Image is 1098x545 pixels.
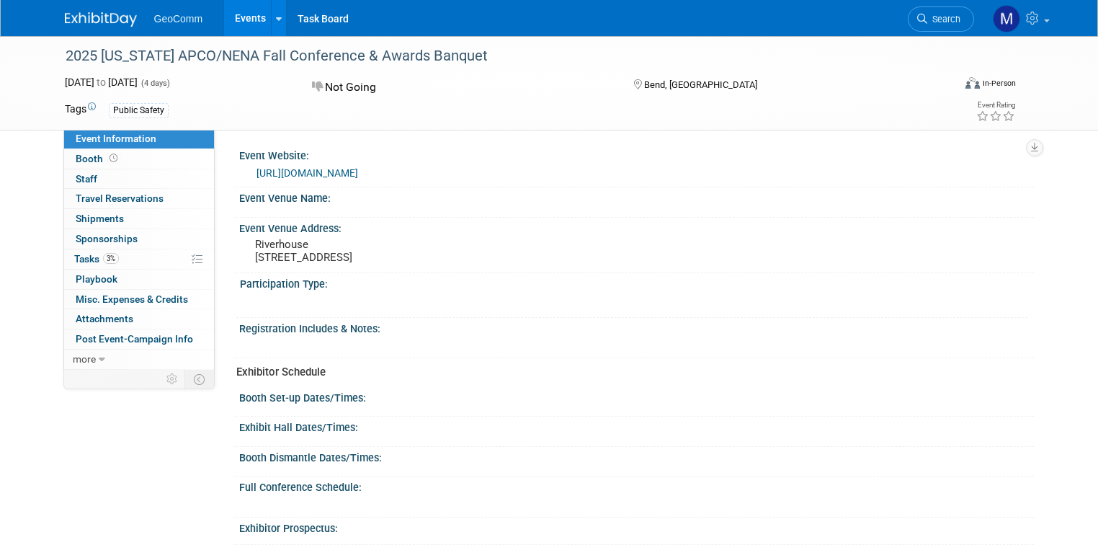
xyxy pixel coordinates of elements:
[76,233,138,244] span: Sponsorships
[76,153,120,164] span: Booth
[64,129,214,149] a: Event Information
[239,518,1034,536] div: Exhibitor Prospectus:
[103,253,119,264] span: 3%
[239,417,1034,435] div: Exhibit Hall Dates/Times:
[76,273,117,285] span: Playbook
[76,313,133,324] span: Attachments
[76,133,156,144] span: Event Information
[993,5,1020,32] img: Matt Hayes
[65,76,138,88] span: [DATE] [DATE]
[109,103,169,118] div: Public Safety
[239,145,1034,163] div: Event Website:
[965,77,980,89] img: Format-Inperson.png
[74,253,119,265] span: Tasks
[65,12,137,27] img: ExhibitDay
[239,447,1034,465] div: Booth Dismantle Dates/Times:
[239,477,1034,495] div: Full Conference Schedule:
[76,192,164,204] span: Travel Reservations
[64,209,214,229] a: Shipments
[236,365,1023,380] div: Exhibitor Schedule
[64,189,214,208] a: Travel Reservations
[160,370,185,389] td: Personalize Event Tab Strip
[65,102,96,118] td: Tags
[73,353,96,365] span: more
[308,75,610,100] div: Not Going
[64,229,214,249] a: Sponsorships
[239,318,1034,336] div: Registration Includes & Notes:
[64,149,214,169] a: Booth
[76,213,124,224] span: Shipments
[976,102,1015,109] div: Event Rating
[64,290,214,309] a: Misc. Expenses & Credits
[64,249,214,269] a: Tasks3%
[107,153,120,164] span: Booth not reserved yet
[76,173,97,185] span: Staff
[927,14,960,25] span: Search
[255,238,555,264] pre: Riverhouse [STREET_ADDRESS]
[240,273,1027,291] div: Participation Type:
[184,370,214,389] td: Toggle Event Tabs
[256,167,358,179] a: [URL][DOMAIN_NAME]
[64,350,214,369] a: more
[644,79,757,90] span: Bend, [GEOGRAPHIC_DATA]
[239,187,1034,205] div: Event Venue Name:
[76,293,188,305] span: Misc. Expenses & Credits
[64,329,214,349] a: Post Event-Campaign Info
[239,387,1034,405] div: Booth Set-up Dates/Times:
[76,333,193,345] span: Post Event-Campaign Info
[140,79,170,88] span: (4 days)
[64,169,214,189] a: Staff
[239,218,1034,236] div: Event Venue Address:
[908,6,974,32] a: Search
[61,43,935,69] div: 2025 [US_STATE] APCO/NENA Fall Conference & Awards Banquet
[982,78,1016,89] div: In-Person
[875,75,1016,97] div: Event Format
[64,270,214,289] a: Playbook
[64,309,214,329] a: Attachments
[154,13,203,25] span: GeoComm
[94,76,108,88] span: to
